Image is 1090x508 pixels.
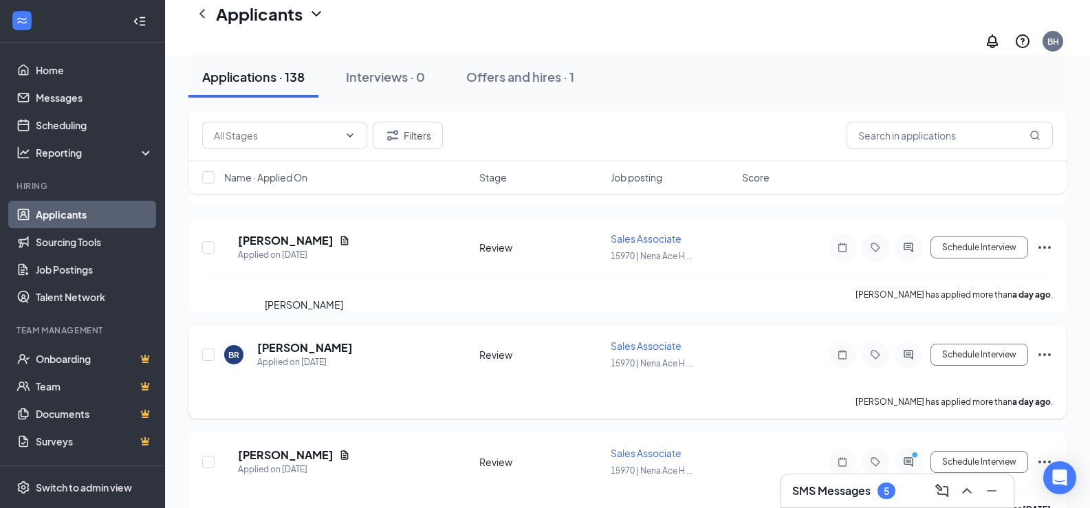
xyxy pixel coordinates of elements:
[479,241,602,254] div: Review
[1012,289,1051,300] b: a day ago
[834,242,851,253] svg: Note
[900,349,917,360] svg: ActiveChat
[216,2,303,25] h1: Applicants
[834,456,851,467] svg: Note
[36,373,153,400] a: TeamCrown
[908,451,925,462] svg: PrimaryDot
[339,450,350,461] svg: Document
[855,289,1053,300] p: [PERSON_NAME] has applied more than .
[983,483,1000,499] svg: Minimize
[238,463,350,476] div: Applied on [DATE]
[1036,454,1053,470] svg: Ellipses
[847,122,1053,149] input: Search in applications
[867,242,884,253] svg: Tag
[1014,33,1031,49] svg: QuestionInfo
[36,201,153,228] a: Applicants
[1012,397,1051,407] b: a day ago
[479,170,507,184] span: Stage
[346,68,425,85] div: Interviews · 0
[36,256,153,283] a: Job Postings
[884,485,889,497] div: 5
[238,248,350,262] div: Applied on [DATE]
[224,170,307,184] span: Name · Applied On
[36,228,153,256] a: Sourcing Tools
[17,324,151,336] div: Team Management
[202,68,305,85] div: Applications · 138
[36,428,153,455] a: SurveysCrown
[1029,130,1040,141] svg: MagnifyingGlass
[1043,461,1076,494] div: Open Intercom Messenger
[834,349,851,360] svg: Note
[930,451,1028,473] button: Schedule Interview
[611,358,693,368] span: 15970 | Nena Ace H ...
[611,465,693,476] span: 15970 | Nena Ace H ...
[17,180,151,192] div: Hiring
[384,127,401,144] svg: Filter
[36,481,132,494] div: Switch to admin view
[959,483,975,499] svg: ChevronUp
[611,170,662,184] span: Job posting
[17,146,30,159] svg: Analysis
[36,400,153,428] a: DocumentsCrown
[611,340,682,352] span: Sales Associate
[36,56,153,84] a: Home
[611,251,693,261] span: 15970 | Nena Ace H ...
[36,84,153,111] a: Messages
[930,236,1028,258] button: Schedule Interview
[133,14,146,28] svg: Collapse
[867,349,884,360] svg: Tag
[36,283,153,311] a: Talent Network
[17,481,30,494] svg: Settings
[1047,36,1059,47] div: BH
[345,130,356,141] svg: ChevronDown
[265,297,343,312] div: [PERSON_NAME]
[36,146,154,159] div: Reporting
[742,170,770,184] span: Score
[257,340,353,355] h5: [PERSON_NAME]
[984,33,1001,49] svg: Notifications
[611,232,682,245] span: Sales Associate
[855,396,1053,408] p: [PERSON_NAME] has applied more than .
[900,242,917,253] svg: ActiveChat
[981,480,1003,502] button: Minimize
[15,14,29,27] svg: WorkstreamLogo
[214,128,339,143] input: All Stages
[479,455,602,469] div: Review
[466,68,574,85] div: Offers and hires · 1
[930,344,1028,366] button: Schedule Interview
[1036,239,1053,256] svg: Ellipses
[956,480,978,502] button: ChevronUp
[194,5,210,22] svg: ChevronLeft
[934,483,950,499] svg: ComposeMessage
[611,447,682,459] span: Sales Associate
[339,235,350,246] svg: Document
[257,355,353,369] div: Applied on [DATE]
[373,122,443,149] button: Filter Filters
[931,480,953,502] button: ComposeMessage
[228,349,239,361] div: BR
[867,456,884,467] svg: Tag
[479,348,602,362] div: Review
[1036,346,1053,363] svg: Ellipses
[36,345,153,373] a: OnboardingCrown
[238,233,334,248] h5: [PERSON_NAME]
[238,448,334,463] h5: [PERSON_NAME]
[792,483,871,498] h3: SMS Messages
[308,5,325,22] svg: ChevronDown
[900,456,917,467] svg: ActiveChat
[36,111,153,139] a: Scheduling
